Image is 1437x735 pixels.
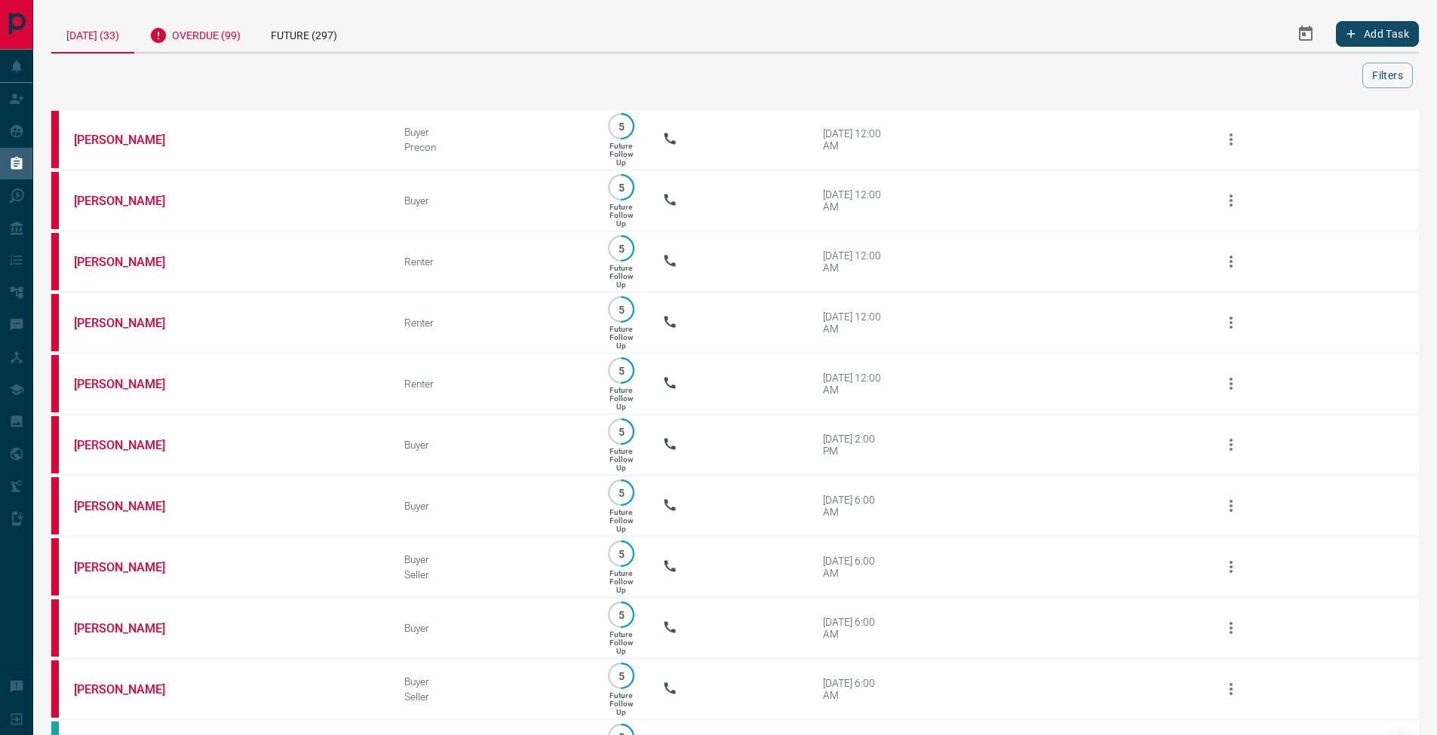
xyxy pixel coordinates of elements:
[609,691,633,716] p: Future Follow Up
[616,121,627,132] p: 5
[404,141,580,153] div: Precon
[51,15,134,54] div: [DATE] (33)
[616,182,627,193] p: 5
[609,508,633,533] p: Future Follow Up
[404,256,580,268] div: Renter
[616,548,627,559] p: 5
[823,677,887,701] div: [DATE] 6:00 AM
[609,325,633,350] p: Future Follow Up
[404,500,580,512] div: Buyer
[823,616,887,640] div: [DATE] 6:00 AM
[609,569,633,594] p: Future Follow Up
[51,111,59,168] div: property.ca
[823,433,887,457] div: [DATE] 2:00 PM
[51,538,59,596] div: property.ca
[1362,63,1413,88] button: Filters
[609,203,633,228] p: Future Follow Up
[823,311,887,335] div: [DATE] 12:00 AM
[1288,16,1324,52] button: Select Date Range
[616,365,627,376] p: 5
[609,630,633,655] p: Future Follow Up
[609,386,633,411] p: Future Follow Up
[616,426,627,437] p: 5
[51,233,59,290] div: property.ca
[74,255,187,269] a: [PERSON_NAME]
[134,15,256,52] div: Overdue (99)
[51,172,59,229] div: property.ca
[74,499,187,513] a: [PERSON_NAME]
[74,682,187,697] a: [PERSON_NAME]
[256,15,352,52] div: Future (297)
[404,439,580,451] div: Buyer
[51,660,59,718] div: property.ca
[823,250,887,274] div: [DATE] 12:00 AM
[616,243,627,254] p: 5
[616,609,627,620] p: 5
[51,416,59,473] div: property.ca
[404,691,580,703] div: Seller
[823,372,887,396] div: [DATE] 12:00 AM
[823,127,887,152] div: [DATE] 12:00 AM
[51,599,59,657] div: property.ca
[51,355,59,412] div: property.ca
[74,621,187,635] a: [PERSON_NAME]
[74,133,187,147] a: [PERSON_NAME]
[404,194,580,207] div: Buyer
[823,494,887,518] div: [DATE] 6:00 AM
[74,438,187,452] a: [PERSON_NAME]
[823,555,887,579] div: [DATE] 6:00 AM
[609,142,633,167] p: Future Follow Up
[404,553,580,565] div: Buyer
[823,188,887,213] div: [DATE] 12:00 AM
[616,670,627,681] p: 5
[74,316,187,330] a: [PERSON_NAME]
[616,487,627,498] p: 5
[609,447,633,472] p: Future Follow Up
[404,568,580,580] div: Seller
[616,304,627,315] p: 5
[404,622,580,634] div: Buyer
[609,264,633,289] p: Future Follow Up
[404,378,580,390] div: Renter
[74,560,187,574] a: [PERSON_NAME]
[404,126,580,138] div: Buyer
[1336,21,1419,47] button: Add Task
[51,294,59,351] div: property.ca
[404,317,580,329] div: Renter
[404,675,580,688] div: Buyer
[51,477,59,534] div: property.ca
[74,194,187,208] a: [PERSON_NAME]
[74,377,187,391] a: [PERSON_NAME]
